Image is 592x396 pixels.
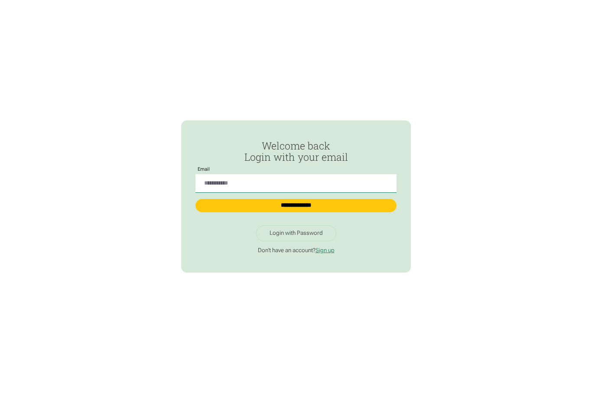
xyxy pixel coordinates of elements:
[195,140,396,162] h2: Welcome back Login with your email
[195,167,212,172] label: Email
[270,230,323,237] div: Login with Password
[316,247,335,253] a: Sign up
[195,140,396,219] form: Passwordless Login
[195,247,396,254] p: Don't have an account?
